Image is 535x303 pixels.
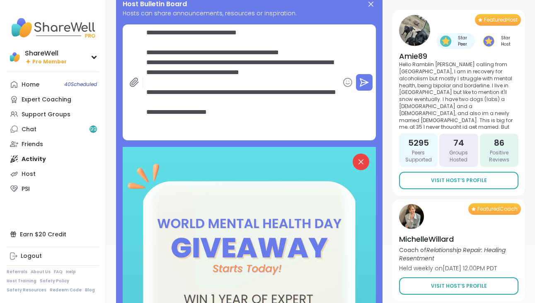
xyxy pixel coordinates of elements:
[22,125,36,134] div: Chat
[22,185,30,193] div: PSI
[7,278,36,284] a: Host Training
[40,278,69,284] a: Safety Policy
[494,137,504,149] span: 86
[399,61,518,129] p: Hello Ramblin [PERSON_NAME] calling from [GEOGRAPHIC_DATA], I am in recovery for alcoholism but m...
[7,227,99,242] div: Earn $20 Credit
[483,36,494,47] img: Star Host
[453,137,464,149] span: 74
[399,277,518,295] a: Visit Host’s Profile
[22,170,36,178] div: Host
[54,269,63,275] a: FAQ
[7,77,99,92] a: Home40Scheduled
[483,149,515,164] span: Positive Reviews
[453,35,472,47] span: Star Peer
[66,269,76,275] a: Help
[31,269,51,275] a: About Us
[7,287,46,293] a: Safety Resources
[7,181,99,196] a: PSI
[7,92,99,107] a: Expert Coaching
[22,140,43,149] div: Friends
[22,111,70,119] div: Support Groups
[21,252,42,260] div: Logout
[7,166,99,181] a: Host
[90,126,97,133] span: 99
[123,9,376,18] span: Hosts can share announcements, resources or inspiration.
[431,177,487,184] span: Visit Host’s Profile
[7,249,99,264] a: Logout
[399,246,506,262] i: Relationship Repair: Healing Resentment
[477,206,518,212] span: Featured Coach
[7,13,99,42] img: ShareWell Nav Logo
[8,50,22,64] img: ShareWell
[399,15,430,46] img: Amie89
[22,96,71,104] div: Expert Coaching
[7,122,99,137] a: Chat99
[50,287,82,293] a: Redeem Code
[408,137,429,149] span: 5295
[7,137,99,151] a: Friends
[484,17,518,23] span: Featured Host
[22,81,39,89] div: Home
[399,264,518,272] p: Held weekly on [DATE] 12:00PM PDT
[399,204,424,229] img: MichelleWillard
[399,172,518,189] a: Visit Host’s Profile
[431,282,487,290] span: Visit Host’s Profile
[399,234,518,244] h4: MichelleWillard
[440,36,451,47] img: Star Peer
[443,149,474,164] span: Groups Hosted
[32,58,67,65] span: Pro Member
[399,246,518,262] p: Coach of
[25,49,67,58] div: ShareWell
[402,149,434,164] span: Peers Supported
[7,107,99,122] a: Support Groups
[496,35,515,47] span: Star Host
[399,51,518,61] h4: Amie89
[7,269,27,275] a: Referrals
[64,81,97,88] span: 40 Scheduled
[85,287,95,293] a: Blog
